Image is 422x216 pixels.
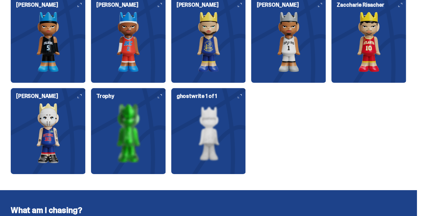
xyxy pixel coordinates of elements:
h6: ghostwrite 1 of 1 [177,94,246,99]
img: card image [11,103,86,163]
h6: [PERSON_NAME] [16,94,86,99]
img: card image [331,12,406,72]
img: card image [91,103,166,163]
h6: Trophy [96,94,166,99]
h6: Zaccharie Risacher [337,2,406,8]
h6: [PERSON_NAME] [96,2,166,8]
img: card image [171,103,246,163]
h4: What am I chasing? [11,206,406,214]
h6: [PERSON_NAME] [177,2,246,8]
img: card image [11,12,86,72]
img: card image [251,12,326,72]
h6: [PERSON_NAME] [16,2,86,8]
img: card image [171,12,246,72]
h6: [PERSON_NAME] [256,2,326,8]
img: card image [91,12,166,72]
